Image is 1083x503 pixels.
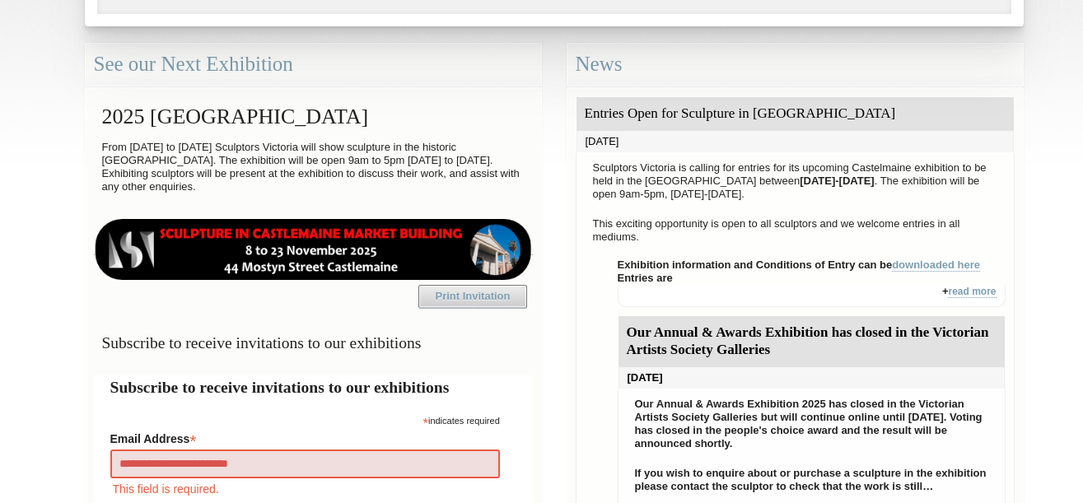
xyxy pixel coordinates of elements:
[627,394,997,454] p: Our Annual & Awards Exhibition 2025 has closed in the Victorian Artists Society Galleries but wil...
[94,327,533,359] h3: Subscribe to receive invitations to our exhibitions
[94,137,533,198] p: From [DATE] to [DATE] Sculptors Victoria will show sculpture in the historic [GEOGRAPHIC_DATA]. T...
[94,96,533,137] h2: 2025 [GEOGRAPHIC_DATA]
[110,375,516,399] h2: Subscribe to receive invitations to our exhibitions
[110,427,500,447] label: Email Address
[800,175,875,187] strong: [DATE]-[DATE]
[585,213,1006,248] p: This exciting opportunity is open to all sculptors and we welcome entries in all mediums.
[110,480,500,498] div: This field is required.
[585,157,1006,205] p: Sculptors Victoria is calling for entries for its upcoming Castelmaine exhibition to be held in t...
[110,412,500,427] div: indicates required
[85,43,542,86] div: See our Next Exhibition
[618,285,1006,307] div: +
[619,316,1005,367] div: Our Annual & Awards Exhibition has closed in the Victorian Artists Society Galleries
[892,258,980,272] a: downloaded here
[619,367,1005,389] div: [DATE]
[948,286,996,298] a: read more
[567,43,1024,86] div: News
[418,285,527,308] a: Print Invitation
[577,97,1014,131] div: Entries Open for Sculpture in [GEOGRAPHIC_DATA]
[94,219,533,280] img: castlemaine-ldrbd25v2.png
[627,463,997,497] p: If you wish to enquire about or purchase a sculpture in the exhibition please contact the sculpto...
[577,131,1014,152] div: [DATE]
[618,258,981,272] strong: Exhibition information and Conditions of Entry can be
